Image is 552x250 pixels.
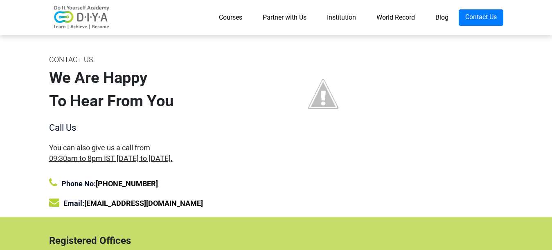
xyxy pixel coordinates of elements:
[49,154,173,163] span: 09:30am to 8pm IST [DATE] to [DATE].
[49,5,115,30] img: logo-v2.png
[282,53,364,135] img: contact%2Bus%2Bimage.jpg
[49,121,270,134] div: Call Us
[49,66,270,113] div: We Are Happy To Hear From You
[49,143,270,163] div: You can also give us a call from
[84,199,203,208] a: [EMAIL_ADDRESS][DOMAIN_NAME]
[49,197,270,209] div: Email:
[49,53,270,66] div: CONTACT US
[425,9,459,26] a: Blog
[43,233,509,248] div: Registered Offices
[366,9,425,26] a: World Record
[96,179,158,188] a: [PHONE_NUMBER]
[49,178,270,189] div: Phone No:
[209,9,252,26] a: Courses
[317,9,366,26] a: Institution
[459,9,503,26] a: Contact Us
[252,9,317,26] a: Partner with Us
